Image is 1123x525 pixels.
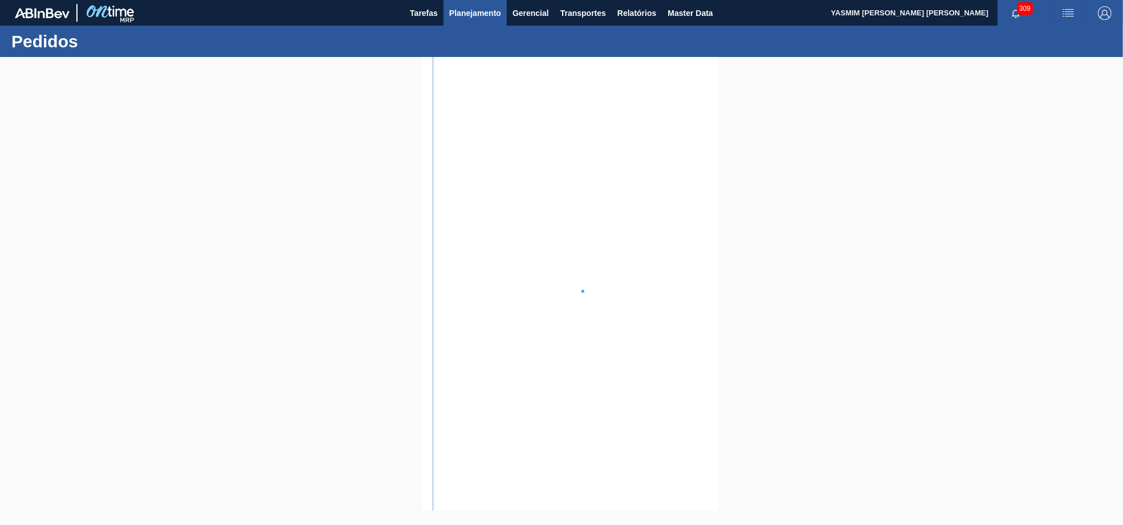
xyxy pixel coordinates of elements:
[11,35,214,48] h1: Pedidos
[1061,6,1075,20] img: userActions
[617,6,656,20] span: Relatórios
[410,6,438,20] span: Tarefas
[668,6,713,20] span: Master Data
[560,6,606,20] span: Transportes
[1017,2,1033,15] span: 309
[1098,6,1112,20] img: Logout
[998,5,1034,21] button: Notificações
[512,6,549,20] span: Gerencial
[15,8,70,18] img: TNhmsLtSVTkK8tSr43FrP2fwEKptu5GPRR3wAAAABJRU5ErkJggg==
[449,6,501,20] span: Planejamento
